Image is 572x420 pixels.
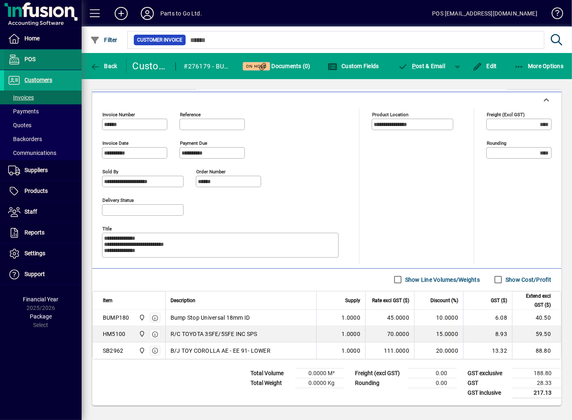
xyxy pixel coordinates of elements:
app-page-header-button: Back [82,59,126,73]
label: Show Cost/Profit [504,276,551,284]
div: 111.0000 [370,347,409,355]
span: Supply [345,296,360,305]
span: Products [24,188,48,194]
mat-label: Rounding [487,140,506,146]
a: Knowledge Base [545,2,562,28]
a: Invoices [4,91,82,104]
span: Financial Year [23,296,59,303]
span: Back [90,63,118,69]
span: Home [24,35,40,42]
span: DAE - Bulk Store [137,346,146,355]
span: Bump Stop Universal 18mm ID [171,314,250,322]
div: Parts to Go Ltd. [160,7,202,20]
td: Total Volume [246,368,295,378]
a: Settings [4,243,82,264]
button: Back [88,59,120,73]
a: Payments [4,104,82,118]
span: DAE - Bulk Store [137,313,146,322]
button: Post & Email [394,59,450,73]
span: Item [103,296,113,305]
td: 10.0000 [414,310,463,326]
td: 0.00 [408,368,457,378]
span: Discount (%) [430,296,458,305]
span: B/J TOY COROLLA AE - EE 91- LOWER [171,347,270,355]
button: Profile [134,6,160,21]
a: Home [4,29,82,49]
button: Edit [470,59,499,73]
div: 70.0000 [370,330,409,338]
span: Documents (0) [257,63,310,69]
div: 45.0000 [370,314,409,322]
span: ost & Email [398,63,446,69]
mat-label: Sold by [102,168,118,174]
a: Quotes [4,118,82,132]
td: 13.32 [463,343,512,359]
span: Quotes [8,122,31,128]
div: #276179 - BUMP180- $60.00 VALVE COVER KIT- HM5100 - $60 SB-2972- $95.00 [184,60,233,73]
td: 15.0000 [414,326,463,343]
td: Freight (excl GST) [351,368,408,378]
div: SB2962 [103,347,124,355]
td: GST inclusive [463,388,512,398]
span: 1.0000 [342,330,361,338]
span: P [412,63,416,69]
button: Add [108,6,134,21]
span: Edit [472,63,497,69]
mat-label: Invoice number [102,111,135,117]
td: GST exclusive [463,368,512,378]
a: Staff [4,202,82,222]
td: 188.80 [512,368,561,378]
span: Staff [24,208,37,215]
td: 217.13 [512,388,561,398]
a: Products [4,181,82,201]
button: Filter [88,33,120,47]
td: 6.08 [463,310,512,326]
mat-label: Delivery status [102,197,134,203]
div: Customer Invoice [133,60,167,73]
button: More Options [512,59,566,73]
td: GST [463,378,512,388]
td: 88.80 [512,343,561,359]
span: Support [24,271,45,277]
span: Package [30,313,52,320]
a: Communications [4,146,82,160]
div: POS [EMAIL_ADDRESS][DOMAIN_NAME] [432,7,537,20]
span: Custom Fields [328,63,379,69]
div: BUMP180 [103,314,129,322]
div: HM5100 [103,330,126,338]
mat-label: Product location [372,111,408,117]
mat-label: Order number [196,168,226,174]
span: 1.0000 [342,347,361,355]
span: Description [171,296,195,305]
td: 8.93 [463,326,512,343]
span: Communications [8,150,56,156]
td: 0.0000 M³ [295,368,344,378]
a: Backorders [4,132,82,146]
a: Suppliers [4,160,82,181]
td: 0.0000 Kg [295,378,344,388]
span: Payments [8,108,39,115]
label: Show Line Volumes/Weights [404,276,480,284]
td: 0.00 [408,378,457,388]
span: Backorders [8,136,42,142]
span: Customer Invoice [137,36,182,44]
mat-label: Reference [180,111,201,117]
span: Suppliers [24,167,48,173]
td: 20.0000 [414,343,463,359]
span: Invoices [8,94,34,101]
span: DAE - Bulk Store [137,329,146,338]
td: Total Weight [246,378,295,388]
span: Rate excl GST ($) [372,296,409,305]
a: Reports [4,223,82,243]
span: Settings [24,250,45,256]
span: Extend excl GST ($) [517,292,551,309]
span: 1.0000 [342,314,361,322]
span: Filter [90,37,118,43]
td: Rounding [351,378,408,388]
span: GST ($) [491,296,507,305]
mat-label: Invoice date [102,140,129,146]
span: Customers [24,77,52,83]
td: 28.33 [512,378,561,388]
span: On hold [246,64,267,69]
button: Documents (0) [255,59,313,73]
